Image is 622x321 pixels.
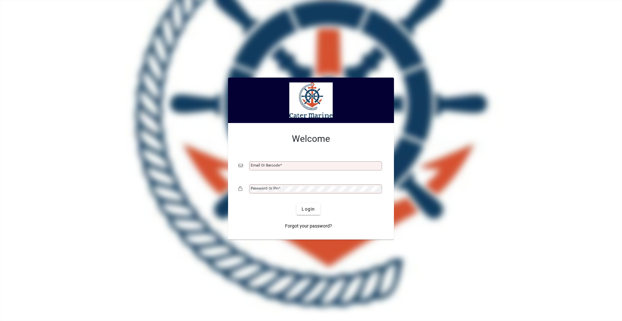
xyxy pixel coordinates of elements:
[296,203,320,215] button: Login
[251,163,280,167] mat-label: Email or Barcode
[302,206,315,213] span: Login
[251,186,279,191] mat-label: Password or Pin
[238,133,384,144] h2: Welcome
[282,220,335,232] a: Forgot your password?
[285,223,332,229] span: Forgot your password?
